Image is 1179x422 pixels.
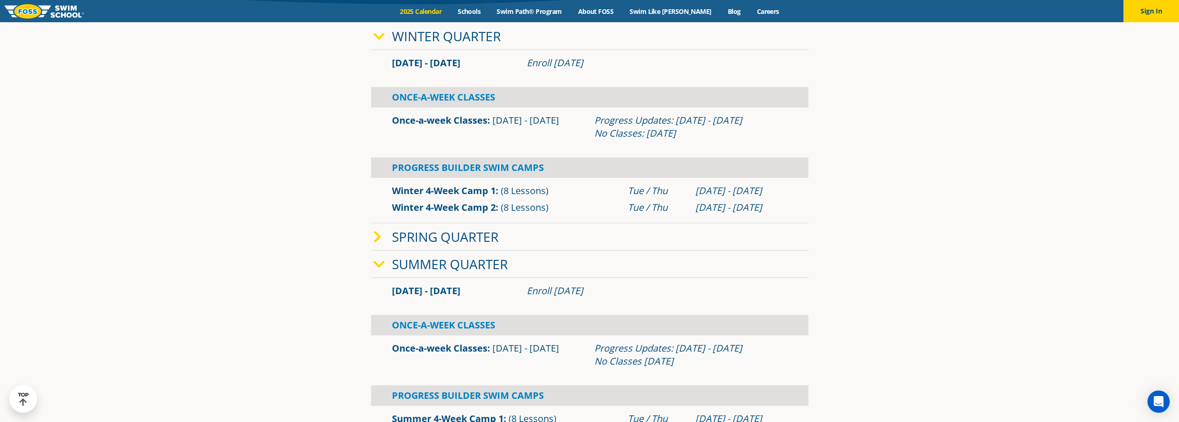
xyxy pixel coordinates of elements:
div: Progress Builder Swim Camps [371,157,808,178]
div: Once-A-Week Classes [371,87,808,107]
div: [DATE] - [DATE] [695,184,788,197]
a: Winter Quarter [392,27,501,45]
div: Tue / Thu [628,184,686,197]
a: Careers [749,7,787,16]
a: Winter 4-Week Camp 2 [392,201,496,214]
div: Enroll [DATE] [527,57,788,69]
a: Once-a-week Classes [392,114,487,126]
span: [DATE] - [DATE] [492,342,559,354]
a: Spring Quarter [392,228,498,246]
div: Open Intercom Messenger [1147,391,1170,413]
div: Once-A-Week Classes [371,315,808,335]
a: Swim Path® Program [489,7,570,16]
a: Swim Like [PERSON_NAME] [622,7,720,16]
div: Progress Updates: [DATE] - [DATE] No Classes [DATE] [594,342,788,368]
span: [DATE] - [DATE] [492,114,559,126]
div: Enroll [DATE] [527,284,788,297]
span: (8 Lessons) [501,201,549,214]
a: 2025 Calendar [392,7,450,16]
a: Blog [719,7,749,16]
div: [DATE] - [DATE] [695,201,788,214]
span: [DATE] - [DATE] [392,284,460,297]
div: Progress Builder Swim Camps [371,385,808,406]
a: Winter 4-Week Camp 1 [392,184,496,197]
a: About FOSS [570,7,622,16]
div: Progress Updates: [DATE] - [DATE] No Classes: [DATE] [594,114,788,140]
a: Schools [450,7,489,16]
div: TOP [18,392,29,406]
img: FOSS Swim School Logo [5,4,84,19]
span: (8 Lessons) [501,184,549,197]
span: [DATE] - [DATE] [392,57,460,69]
a: Once-a-week Classes [392,342,487,354]
div: Tue / Thu [628,201,686,214]
a: Summer Quarter [392,255,508,273]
